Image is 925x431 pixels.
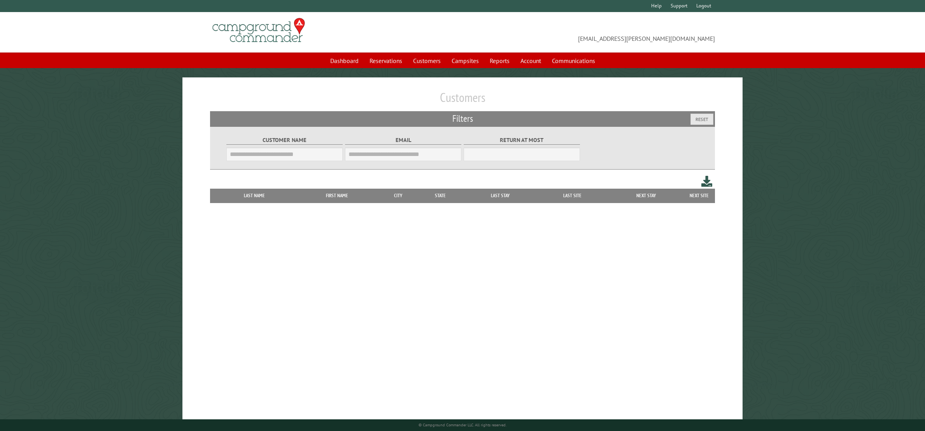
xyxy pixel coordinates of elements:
a: Reports [485,53,514,68]
button: Reset [690,114,713,125]
a: Customers [408,53,445,68]
a: Reservations [365,53,407,68]
th: Next Stay [608,189,684,203]
label: Return at most [464,136,580,145]
th: Last Site [536,189,608,203]
a: Download this customer list (.csv) [701,174,713,189]
small: © Campground Commander LLC. All rights reserved. [419,422,506,427]
a: Communications [547,53,600,68]
th: City [380,189,417,203]
th: First Name [295,189,380,203]
h2: Filters [210,111,715,126]
a: Campsites [447,53,484,68]
img: Campground Commander [210,15,307,46]
th: Last Stay [464,189,536,203]
th: Next Site [684,189,715,203]
a: Dashboard [326,53,363,68]
th: State [417,189,464,203]
span: [EMAIL_ADDRESS][PERSON_NAME][DOMAIN_NAME] [462,21,715,43]
a: Account [516,53,546,68]
th: Last Name [214,189,295,203]
label: Customer Name [226,136,343,145]
h1: Customers [210,90,715,111]
label: Email [345,136,461,145]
